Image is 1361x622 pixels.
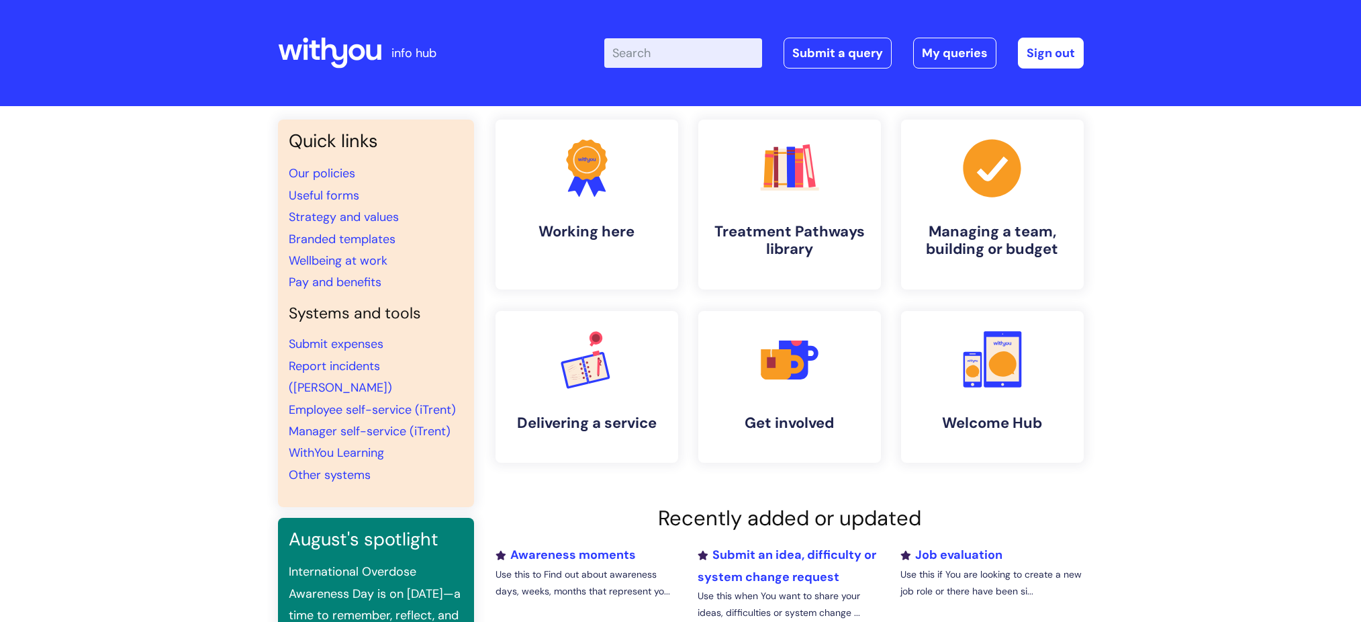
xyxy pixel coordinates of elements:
a: Our policies [289,165,355,181]
a: Branded templates [289,231,395,247]
h4: Working here [506,223,667,240]
div: | - [604,38,1084,69]
p: Use this when You want to share your ideas, difficulties or system change ... [698,588,880,621]
a: Submit expenses [289,336,383,352]
input: Search [604,38,762,68]
a: Report incidents ([PERSON_NAME]) [289,358,392,396]
h4: Treatment Pathways library [709,223,870,259]
a: Treatment Pathways library [698,120,881,290]
a: Submit a query [784,38,892,69]
h3: Quick links [289,130,463,152]
a: My queries [913,38,996,69]
p: Use this if You are looking to create a new job role or there have been si... [900,566,1083,600]
a: Strategy and values [289,209,399,225]
a: Welcome Hub [901,311,1084,463]
a: Other systems [289,467,371,483]
a: WithYou Learning [289,445,384,461]
h4: Systems and tools [289,304,463,323]
h3: August's spotlight [289,529,463,550]
p: info hub [391,42,436,64]
h2: Recently added or updated [496,506,1084,531]
a: Submit an idea, difficulty or system change request [698,547,876,584]
a: Useful forms [289,187,359,204]
a: Get involved [698,311,881,463]
a: Sign out [1018,38,1084,69]
a: Awareness moments [496,547,636,563]
a: Delivering a service [496,311,678,463]
a: Job evaluation [900,547,1002,563]
h4: Managing a team, building or budget [912,223,1073,259]
a: Working here [496,120,678,290]
a: Manager self-service (iTrent) [289,423,451,439]
h4: Get involved [709,414,870,432]
a: Managing a team, building or budget [901,120,1084,290]
a: Pay and benefits [289,274,381,290]
h4: Delivering a service [506,414,667,432]
h4: Welcome Hub [912,414,1073,432]
a: Wellbeing at work [289,253,387,269]
a: Employee self-service (iTrent) [289,402,456,418]
p: Use this to Find out about awareness days, weeks, months that represent yo... [496,566,678,600]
